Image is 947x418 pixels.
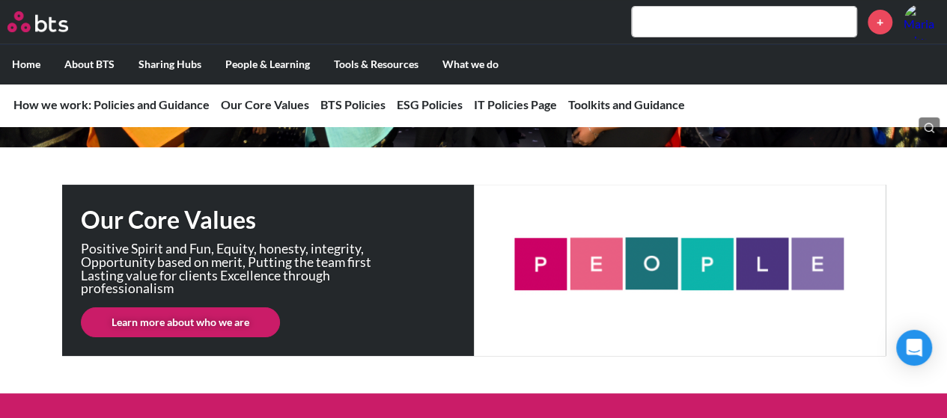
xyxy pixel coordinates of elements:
label: People & Learning [213,45,322,84]
label: About BTS [52,45,127,84]
a: IT Policies Page [474,97,557,111]
div: Open Intercom Messenger [896,330,932,366]
a: Our Core Values [221,97,309,111]
img: BTS Logo [7,11,68,32]
a: BTS Policies [320,97,386,111]
h1: Our Core Values [81,203,474,237]
a: Learn more about who we are [81,307,280,337]
label: Tools & Resources [322,45,430,84]
a: How we work: Policies and Guidance [13,97,210,111]
a: ESG Policies [397,97,463,111]
p: Positive Spirit and Fun, Equity, honesty, integrity, Opportunity based on merit, Putting the team... [81,242,395,295]
label: What we do [430,45,511,84]
a: Profile [904,4,940,40]
a: Go home [7,11,96,32]
a: Toolkits and Guidance [568,97,685,111]
label: Sharing Hubs [127,45,213,84]
a: + [868,10,892,34]
img: Maria Eduarda Dos Santos [904,4,940,40]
